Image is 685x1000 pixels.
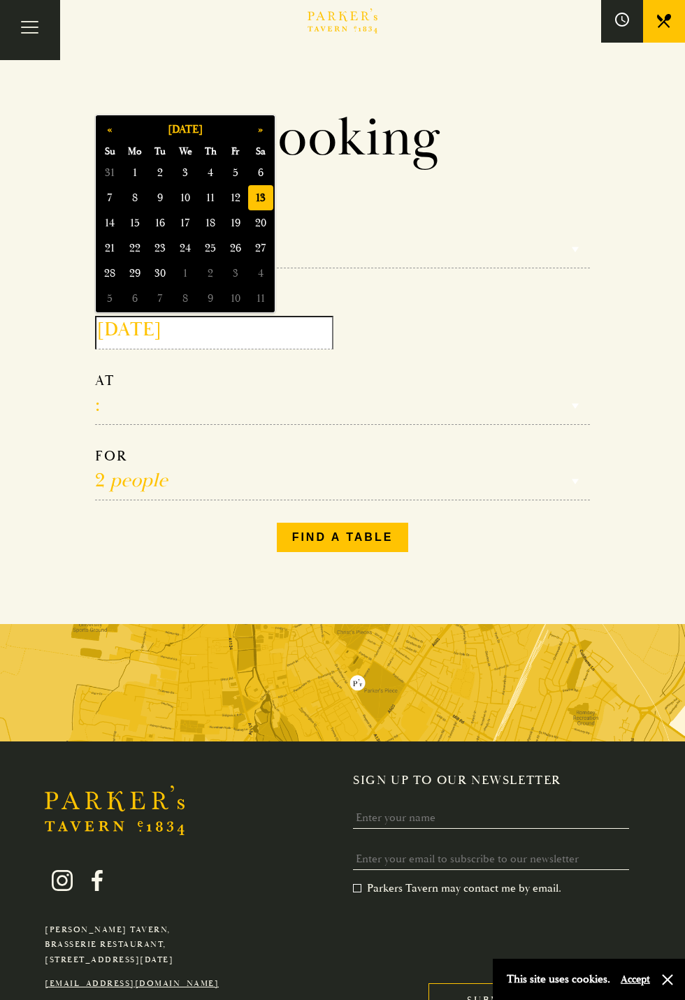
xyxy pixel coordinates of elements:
span: Tu [147,143,173,160]
span: 9 [198,286,223,311]
span: 4 [198,160,223,185]
span: Th [198,143,223,160]
span: 5 [97,286,122,311]
span: 25 [198,235,223,261]
span: 7 [147,286,173,311]
span: 8 [122,185,147,210]
span: We [173,143,198,160]
span: 11 [198,185,223,210]
span: 18 [198,210,223,235]
span: 15 [122,210,147,235]
span: 7 [97,185,122,210]
span: 11 [248,286,273,311]
a: [EMAIL_ADDRESS][DOMAIN_NAME] [45,978,219,989]
h2: Sign up to our newsletter [353,773,640,788]
span: 16 [147,210,173,235]
span: 2 [147,160,173,185]
span: 1 [173,261,198,286]
p: This site uses cookies. [507,969,610,990]
span: 2 [198,261,223,286]
span: 28 [97,261,122,286]
span: 29 [122,261,147,286]
span: 31 [97,160,122,185]
span: 23 [147,235,173,261]
span: 5 [223,160,248,185]
span: 27 [248,235,273,261]
iframe: reCAPTCHA [353,906,565,961]
span: 6 [122,286,147,311]
span: 12 [223,185,248,210]
h1: Booking [84,105,601,171]
span: 30 [147,261,173,286]
span: Sa [248,143,273,160]
button: [DATE] [122,117,248,142]
span: 20 [248,210,273,235]
input: Enter your name [353,807,629,829]
button: « [97,117,122,142]
button: » [248,117,273,142]
span: 22 [122,235,147,261]
span: 3 [173,160,198,185]
span: 10 [173,185,198,210]
span: Fr [223,143,248,160]
input: Enter your email to subscribe to our newsletter [353,848,629,870]
span: 19 [223,210,248,235]
label: Parkers Tavern may contact me by email. [353,881,561,895]
p: [PERSON_NAME] Tavern, Brasserie Restaurant, [STREET_ADDRESS][DATE] [45,922,219,968]
button: Find a table [277,523,409,552]
span: 8 [173,286,198,311]
span: 3 [223,261,248,286]
span: 14 [97,210,122,235]
span: Su [97,143,122,160]
span: 13 [248,185,273,210]
span: 1 [122,160,147,185]
span: Mo [122,143,147,160]
span: 17 [173,210,198,235]
span: 26 [223,235,248,261]
span: 21 [97,235,122,261]
span: 4 [248,261,273,286]
span: 10 [223,286,248,311]
span: 6 [248,160,273,185]
button: Close and accept [661,973,675,987]
span: 9 [147,185,173,210]
button: Accept [621,973,650,986]
span: 24 [173,235,198,261]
